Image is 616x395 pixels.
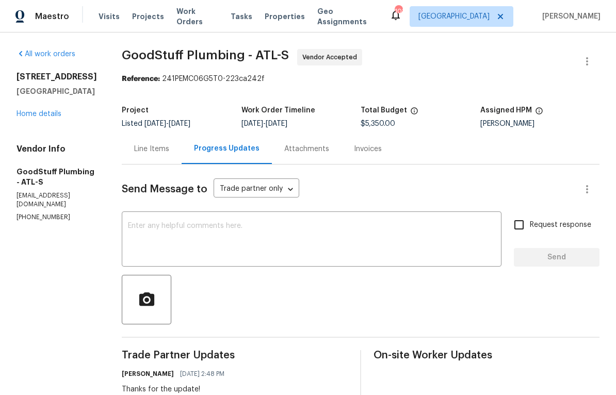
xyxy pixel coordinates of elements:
p: [EMAIL_ADDRESS][DOMAIN_NAME] [17,191,97,209]
h5: GoodStuff Plumbing - ATL-S [17,167,97,187]
span: Geo Assignments [317,6,377,27]
span: Projects [132,11,164,22]
h5: Assigned HPM [480,107,532,114]
p: [PHONE_NUMBER] [17,213,97,222]
span: On-site Worker Updates [374,350,599,360]
h5: Work Order Timeline [241,107,315,114]
span: Properties [265,11,305,22]
h2: [STREET_ADDRESS] [17,72,97,82]
span: Work Orders [176,6,218,27]
span: [DATE] [241,120,263,127]
span: Trade Partner Updates [122,350,348,360]
span: [GEOGRAPHIC_DATA] [418,11,490,22]
div: [PERSON_NAME] [480,120,600,127]
span: Tasks [231,13,252,20]
h5: Project [122,107,149,114]
span: [DATE] [169,120,190,127]
div: 103 [395,6,402,17]
b: Reference: [122,75,160,83]
div: 241PEMC06G5T0-223ca242f [122,74,599,84]
h6: [PERSON_NAME] [122,369,174,379]
span: The hpm assigned to this work order. [535,107,543,120]
div: Line Items [134,144,169,154]
a: Home details [17,110,61,118]
span: Request response [530,220,591,231]
span: [DATE] 2:48 PM [180,369,224,379]
span: - [144,120,190,127]
h4: Vendor Info [17,144,97,154]
a: All work orders [17,51,75,58]
div: Invoices [354,144,382,154]
div: Attachments [284,144,329,154]
span: Vendor Accepted [302,52,361,62]
span: The total cost of line items that have been proposed by Opendoor. This sum includes line items th... [410,107,418,120]
span: [PERSON_NAME] [538,11,601,22]
div: Thanks for the update! [122,384,231,394]
h5: [GEOGRAPHIC_DATA] [17,86,97,96]
span: Maestro [35,11,69,22]
span: Visits [99,11,120,22]
div: Trade partner only [214,181,299,198]
span: GoodStuff Plumbing - ATL-S [122,49,289,61]
div: Progress Updates [194,143,260,154]
span: [DATE] [144,120,166,127]
h5: Total Budget [361,107,407,114]
span: [DATE] [266,120,287,127]
span: Send Message to [122,184,207,194]
span: $5,350.00 [361,120,395,127]
span: - [241,120,287,127]
span: Listed [122,120,190,127]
